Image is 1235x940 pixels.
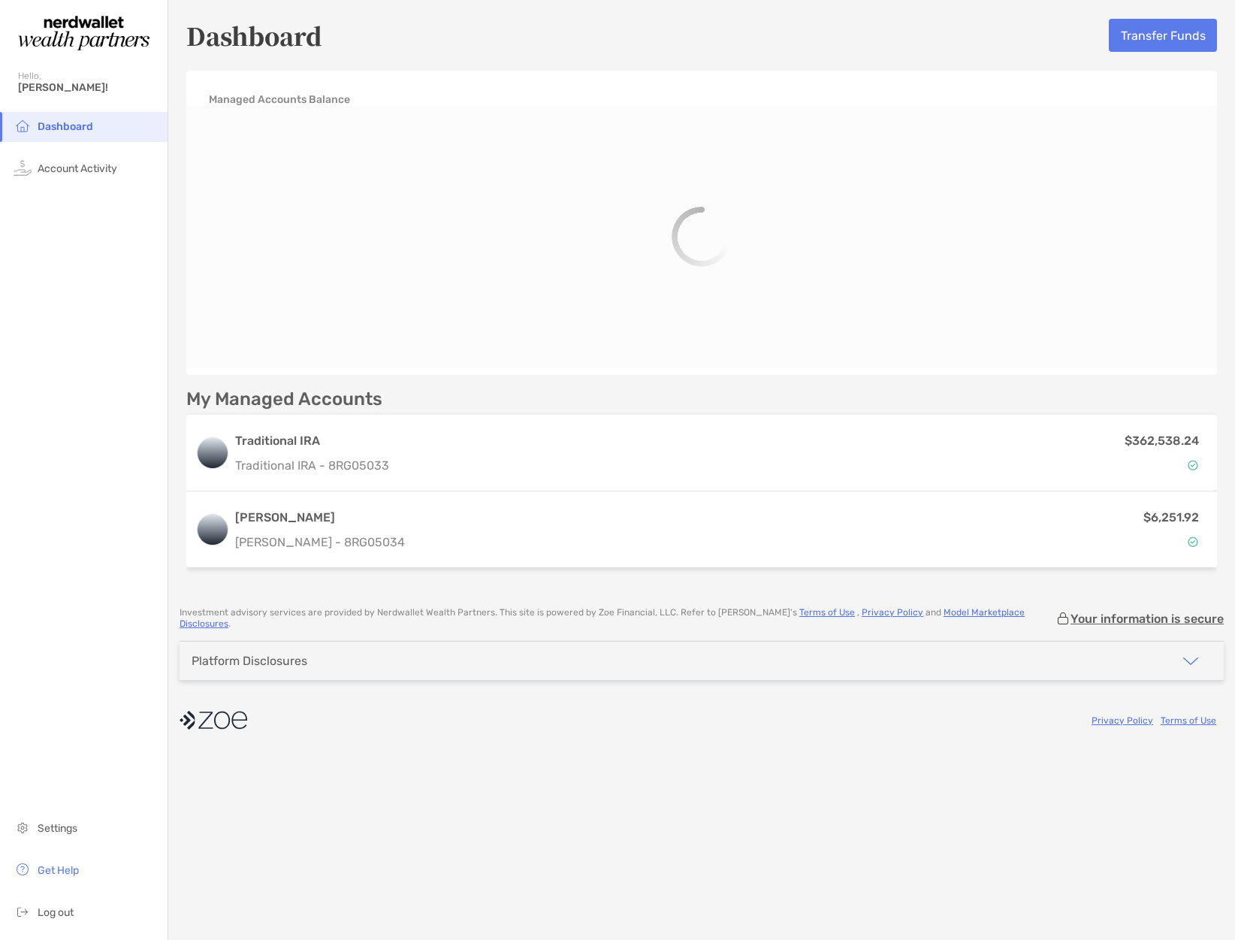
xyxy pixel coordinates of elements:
[1188,536,1198,547] img: Account Status icon
[180,607,1025,629] a: Model Marketplace Disclosures
[14,902,32,920] img: logout icon
[38,864,79,877] span: Get Help
[18,6,149,60] img: Zoe Logo
[14,860,32,878] img: get-help icon
[1070,612,1224,626] p: Your information is secure
[38,822,77,835] span: Settings
[1125,431,1199,450] p: $362,538.24
[198,438,228,468] img: logo account
[1109,19,1217,52] button: Transfer Funds
[186,18,322,53] h5: Dashboard
[38,162,117,175] span: Account Activity
[180,607,1055,630] p: Investment advisory services are provided by Nerdwallet Wealth Partners . This site is powered by...
[235,533,405,552] p: [PERSON_NAME] - 8RG05034
[18,81,159,94] span: [PERSON_NAME]!
[1161,715,1216,726] a: Terms of Use
[1092,715,1153,726] a: Privacy Policy
[1143,508,1199,527] p: $6,251.92
[14,116,32,135] img: household icon
[198,515,228,545] img: logo account
[1182,652,1200,670] img: icon arrow
[38,906,74,919] span: Log out
[1188,460,1198,470] img: Account Status icon
[235,432,389,450] h3: Traditional IRA
[180,703,247,737] img: company logo
[14,159,32,177] img: activity icon
[235,456,389,475] p: Traditional IRA - 8RG05033
[186,390,382,409] p: My Managed Accounts
[14,818,32,836] img: settings icon
[192,654,307,668] div: Platform Disclosures
[235,509,405,527] h3: [PERSON_NAME]
[38,120,93,133] span: Dashboard
[799,607,855,618] a: Terms of Use
[209,93,350,106] h4: Managed Accounts Balance
[862,607,923,618] a: Privacy Policy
